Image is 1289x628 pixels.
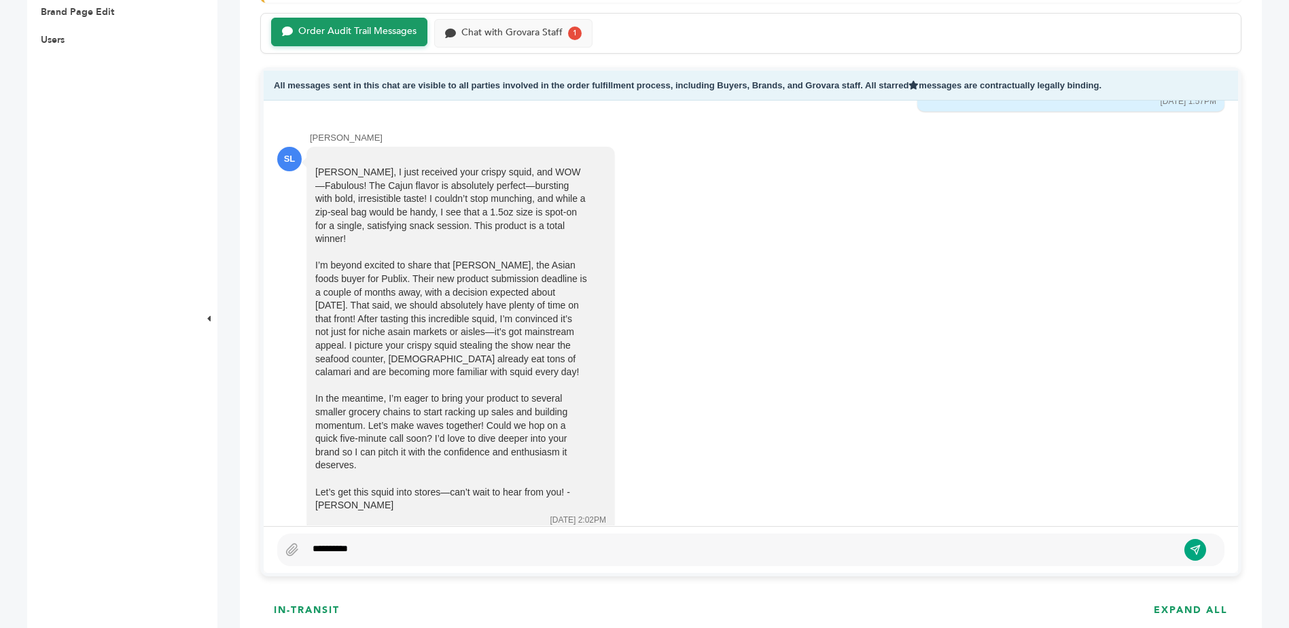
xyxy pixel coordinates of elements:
div: [PERSON_NAME] [310,132,1224,144]
div: Let’s get this squid into stores—can’t wait to hear from you! - [PERSON_NAME] [315,486,587,512]
div: I’m beyond excited to share that [PERSON_NAME], the Asian foods buyer for Publix. Their new produ... [315,259,587,379]
div: [PERSON_NAME], I just received your crispy squid, and WOW—Fabulous! The Cajun flavor is absolutel... [315,166,587,512]
div: [DATE] 1:57PM [1161,96,1216,107]
a: Brand Page Edit [41,5,114,18]
div: SL [277,147,302,171]
div: 1 [568,27,582,40]
h3: EXPAND ALL [1154,604,1228,617]
div: All messages sent in this chat are visible to all parties involved in the order fulfillment proce... [264,71,1238,101]
div: Chat with Grovara Staff [461,27,563,39]
div: In the meantime, I’m eager to bring your product to several smaller grocery chains to start racki... [315,392,587,472]
div: [DATE] 2:02PM [550,514,606,526]
h3: IN-TRANSIT [274,604,340,617]
a: Users [41,33,65,46]
div: Order Audit Trail Messages [298,26,417,37]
